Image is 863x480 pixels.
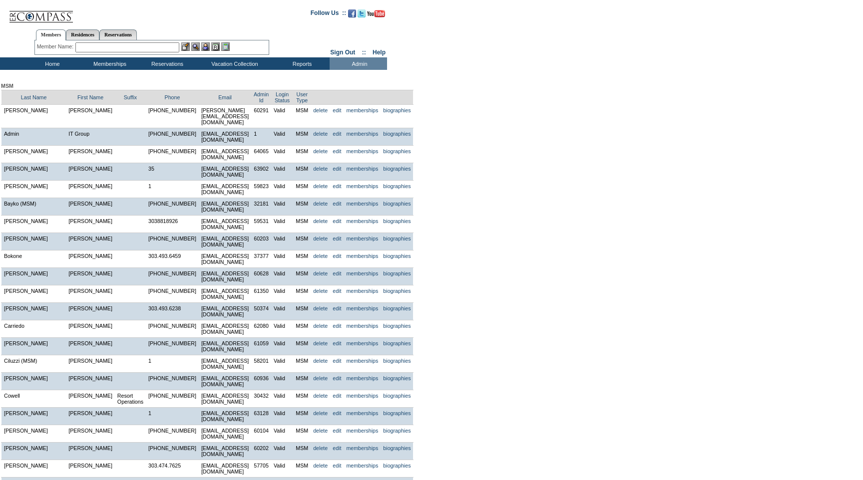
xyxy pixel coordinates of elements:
td: [PHONE_NUMBER] [146,233,199,250]
td: [PERSON_NAME] [1,216,66,233]
a: edit [333,236,341,241]
td: 58201 [251,355,271,373]
a: delete [313,131,328,137]
img: Become our fan on Facebook [348,9,356,17]
td: [EMAIL_ADDRESS][DOMAIN_NAME] [199,250,251,268]
td: MSM [293,373,311,390]
td: [PERSON_NAME] [1,163,66,181]
td: [EMAIL_ADDRESS][DOMAIN_NAME] [199,408,251,425]
td: [PERSON_NAME] [66,460,115,478]
img: Reservations [211,42,220,51]
a: delete [313,410,328,416]
a: edit [333,358,341,364]
td: [EMAIL_ADDRESS][DOMAIN_NAME] [199,303,251,320]
td: 61059 [251,338,271,355]
a: delete [313,428,328,434]
td: 60202 [251,443,271,460]
a: biographies [383,270,411,276]
a: edit [333,270,341,276]
td: Follow Us :: [311,8,346,20]
td: 303.474.7625 [146,460,199,478]
td: [PERSON_NAME] [1,373,66,390]
td: 60104 [251,425,271,443]
a: Help [373,49,386,56]
td: [EMAIL_ADDRESS][DOMAIN_NAME] [199,390,251,408]
td: Memberships [80,57,137,70]
a: delete [313,323,328,329]
td: 59823 [251,181,271,198]
a: biographies [383,340,411,346]
a: memberships [346,236,378,241]
a: edit [333,253,341,259]
td: Carriedo [1,320,66,338]
td: [PERSON_NAME] [66,390,115,408]
a: memberships [346,340,378,346]
a: memberships [346,410,378,416]
img: Subscribe to our YouTube Channel [367,10,385,17]
a: Admin Id [254,91,269,103]
td: MSM [293,268,311,285]
a: memberships [346,463,378,469]
td: Bayko (MSM) [1,198,66,216]
a: delete [313,107,328,113]
a: biographies [383,166,411,172]
a: edit [333,166,341,172]
a: biographies [383,236,411,241]
a: memberships [346,323,378,329]
td: [PERSON_NAME] [66,216,115,233]
a: delete [313,340,328,346]
a: edit [333,323,341,329]
td: [PERSON_NAME] [66,408,115,425]
td: [PHONE_NUMBER] [146,390,199,408]
a: edit [333,148,341,154]
td: Valid [271,285,293,303]
td: 35 [146,163,199,181]
td: [PERSON_NAME] [1,105,66,128]
img: View [191,42,200,51]
td: Valid [271,128,293,146]
a: memberships [346,201,378,207]
td: 3038818926 [146,216,199,233]
a: delete [313,358,328,364]
td: Vacation Collection [195,57,272,70]
td: [PERSON_NAME] [1,303,66,320]
td: MSM [293,128,311,146]
a: memberships [346,375,378,381]
div: Member Name: [37,42,75,51]
a: delete [313,463,328,469]
td: Valid [271,355,293,373]
a: memberships [346,270,378,276]
a: biographies [383,201,411,207]
td: [EMAIL_ADDRESS][DOMAIN_NAME] [199,146,251,163]
td: [PHONE_NUMBER] [146,320,199,338]
a: delete [313,270,328,276]
td: IT Group [66,128,115,146]
a: biographies [383,218,411,224]
td: Valid [271,146,293,163]
td: MSM [293,390,311,408]
td: [EMAIL_ADDRESS][DOMAIN_NAME] [199,198,251,216]
td: [PERSON_NAME] [66,250,115,268]
td: MSM [293,181,311,198]
a: delete [313,166,328,172]
td: [PERSON_NAME][EMAIL_ADDRESS][DOMAIN_NAME] [199,105,251,128]
a: memberships [346,253,378,259]
a: First Name [77,94,103,100]
td: MSM [293,285,311,303]
td: 30432 [251,390,271,408]
a: delete [313,236,328,241]
td: [PERSON_NAME] [1,443,66,460]
td: [EMAIL_ADDRESS][DOMAIN_NAME] [199,355,251,373]
img: Impersonate [201,42,210,51]
a: edit [333,305,341,311]
a: memberships [346,305,378,311]
td: [PERSON_NAME] [1,285,66,303]
a: delete [313,288,328,294]
td: [PERSON_NAME] [66,338,115,355]
a: edit [333,107,341,113]
a: biographies [383,288,411,294]
td: [PERSON_NAME] [1,460,66,478]
td: Home [22,57,80,70]
a: memberships [346,393,378,399]
td: MSM [293,443,311,460]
